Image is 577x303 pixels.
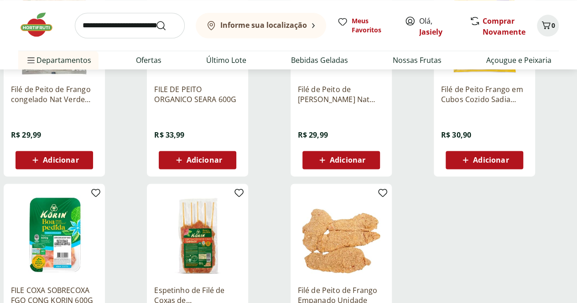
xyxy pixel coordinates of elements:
[352,16,394,35] span: Meus Favoritos
[441,130,471,140] span: R$ 30,90
[419,15,460,37] span: Olá,
[298,84,385,104] a: Filé de Peito de [PERSON_NAME] Nat 1Kg
[419,27,442,37] a: Jasiely
[291,55,348,66] a: Bebidas Geladas
[446,151,523,169] button: Adicionar
[196,13,326,38] button: Informe sua localização
[187,156,222,164] span: Adicionar
[441,84,528,104] a: Filé de Peito Frango em Cubos Cozido Sadia 400g
[154,191,241,277] img: Espetinho de Filé de Coxas de Frango Temperado e Congelado Korin 400g
[298,191,385,277] img: Filé de Peito de Frango Empanado Unidade
[330,156,365,164] span: Adicionar
[154,84,241,104] a: FILE DE PEITO ORGANICO SEARA 600G
[11,130,41,140] span: R$ 29,99
[302,151,380,169] button: Adicionar
[337,16,394,35] a: Meus Favoritos
[18,11,64,38] img: Hortifruti
[393,55,442,66] a: Nossas Frutas
[75,13,185,38] input: search
[159,151,236,169] button: Adicionar
[136,55,161,66] a: Ofertas
[16,151,93,169] button: Adicionar
[298,130,328,140] span: R$ 29,99
[206,55,246,66] a: Último Lote
[154,130,184,140] span: R$ 33,99
[551,21,555,30] span: 0
[473,156,509,164] span: Adicionar
[11,191,98,277] img: FILE COXA SOBRECOXA FGO CONG KORIN 600G
[26,49,36,71] button: Menu
[483,16,525,37] a: Comprar Novamente
[220,20,307,30] b: Informe sua localização
[537,15,559,36] button: Carrinho
[26,49,91,71] span: Departamentos
[11,84,98,104] a: Filé de Peito de Frango congelado Nat Verde 1kg
[43,156,78,164] span: Adicionar
[486,55,551,66] a: Açougue e Peixaria
[156,20,177,31] button: Submit Search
